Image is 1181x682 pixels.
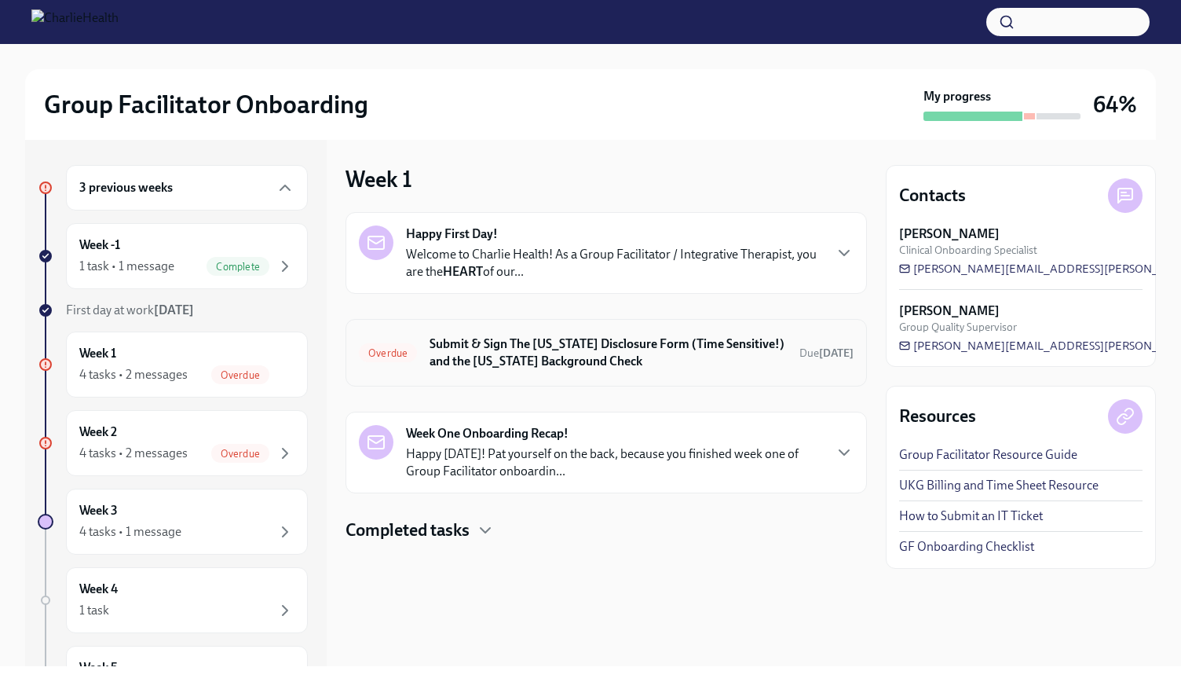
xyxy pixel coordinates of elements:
[38,489,308,555] a: Week 34 tasks • 1 message
[359,347,417,359] span: Overdue
[31,9,119,35] img: CharlieHealth
[79,602,109,619] div: 1 task
[79,258,174,275] div: 1 task • 1 message
[79,179,173,196] h6: 3 previous weeks
[430,335,787,370] h6: Submit & Sign The [US_STATE] Disclosure Form (Time Sensitive!) and the [US_STATE] Background Check
[899,538,1034,555] a: GF Onboarding Checklist
[66,302,194,317] span: First day at work
[38,332,308,398] a: Week 14 tasks • 2 messagesOverdue
[406,425,569,442] strong: Week One Onboarding Recap!
[79,502,118,519] h6: Week 3
[211,448,269,460] span: Overdue
[899,405,976,428] h4: Resources
[79,581,118,598] h6: Week 4
[899,446,1077,464] a: Group Facilitator Resource Guide
[799,346,854,360] span: Due
[154,302,194,317] strong: [DATE]
[899,320,1017,335] span: Group Quality Supervisor
[1093,90,1137,119] h3: 64%
[359,332,854,373] a: OverdueSubmit & Sign The [US_STATE] Disclosure Form (Time Sensitive!) and the [US_STATE] Backgrou...
[346,519,470,542] h4: Completed tasks
[346,519,867,542] div: Completed tasks
[819,346,854,360] strong: [DATE]
[899,243,1037,258] span: Clinical Onboarding Specialist
[79,345,116,362] h6: Week 1
[79,445,188,462] div: 4 tasks • 2 messages
[899,477,1099,494] a: UKG Billing and Time Sheet Resource
[211,369,269,381] span: Overdue
[38,567,308,633] a: Week 41 task
[38,410,308,476] a: Week 24 tasks • 2 messagesOverdue
[899,508,1043,525] a: How to Submit an IT Ticket
[899,184,966,207] h4: Contacts
[406,246,822,280] p: Welcome to Charlie Health! As a Group Facilitator / Integrative Therapist, you are the of our...
[79,236,120,254] h6: Week -1
[207,261,269,273] span: Complete
[923,88,991,105] strong: My progress
[38,302,308,319] a: First day at work[DATE]
[66,165,308,211] div: 3 previous weeks
[406,445,822,480] p: Happy [DATE]! Pat yourself on the back, because you finished week one of Group Facilitator onboar...
[79,659,118,676] h6: Week 5
[899,302,1000,320] strong: [PERSON_NAME]
[79,366,188,383] div: 4 tasks • 2 messages
[38,223,308,289] a: Week -11 task • 1 messageComplete
[44,89,368,120] h2: Group Facilitator Onboarding
[79,423,117,441] h6: Week 2
[799,346,854,361] span: July 30th, 2025 07:00
[79,523,181,541] div: 4 tasks • 1 message
[899,225,1000,243] strong: [PERSON_NAME]
[443,264,483,279] strong: HEART
[406,225,498,243] strong: Happy First Day!
[346,165,412,193] h3: Week 1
